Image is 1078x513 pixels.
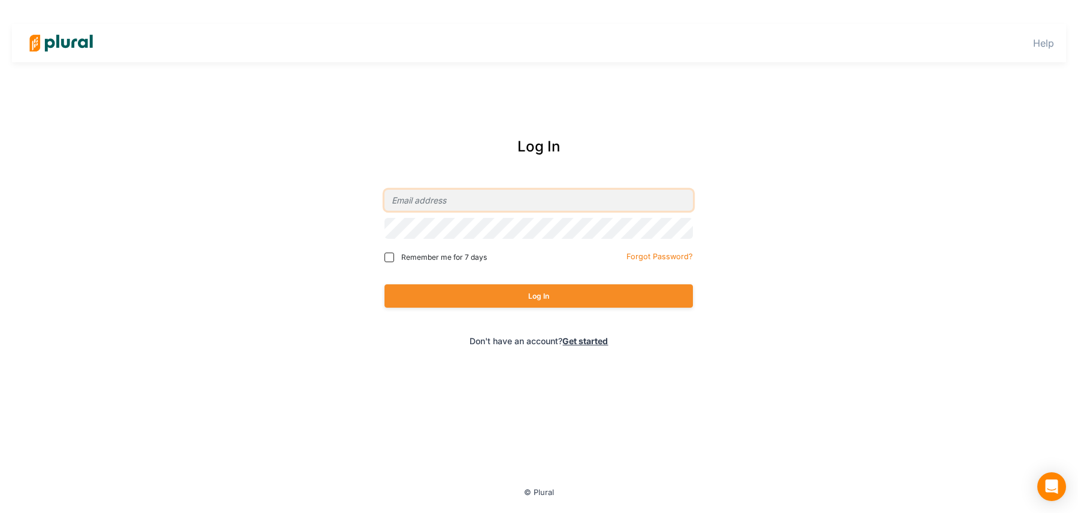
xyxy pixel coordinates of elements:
[401,252,487,263] span: Remember me for 7 days
[626,250,693,262] a: Forgot Password?
[384,253,394,262] input: Remember me for 7 days
[384,190,693,211] input: Email address
[19,22,103,64] img: Logo for Plural
[524,488,554,497] small: © Plural
[1033,37,1054,49] a: Help
[626,252,693,261] small: Forgot Password?
[334,136,745,157] div: Log In
[334,335,745,347] div: Don't have an account?
[384,284,693,308] button: Log In
[562,336,608,346] a: Get started
[1037,472,1066,501] div: Open Intercom Messenger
